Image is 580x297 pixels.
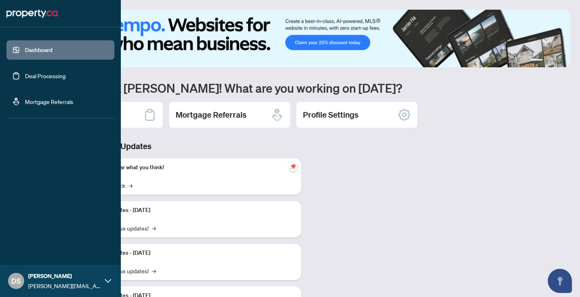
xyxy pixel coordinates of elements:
button: 4 [559,59,562,62]
p: Platform Updates - [DATE] [85,206,295,215]
h2: Mortgage Referrals [176,109,246,120]
a: Deal Processing [25,72,66,79]
button: 3 [553,59,556,62]
h2: Profile Settings [303,109,358,120]
h1: Welcome back [PERSON_NAME]! What are you working on [DATE]? [42,80,570,96]
button: 1 [530,59,543,62]
img: Slide 0 [42,10,570,67]
span: → [152,224,156,233]
img: logo [6,7,58,20]
span: [PERSON_NAME] [28,272,101,280]
span: → [128,181,133,190]
a: Dashboard [25,46,52,54]
span: pushpin [288,162,298,171]
button: Open asap [548,269,572,293]
p: We want to hear what you think! [85,163,295,172]
span: → [152,266,156,275]
p: Platform Updates - [DATE] [85,249,295,258]
span: DS [11,275,21,287]
h3: Brokerage & Industry Updates [42,141,301,152]
a: Mortgage Referrals [25,98,73,105]
span: [PERSON_NAME][EMAIL_ADDRESS][DOMAIN_NAME] [28,281,101,290]
button: 2 [546,59,549,62]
